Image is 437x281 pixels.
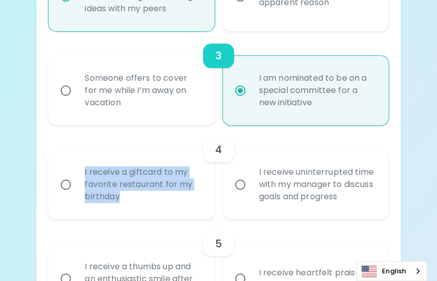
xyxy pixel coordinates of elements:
h6: 5 [215,236,222,252]
div: I am nominated to be on a special committee for a new initiative [251,60,383,121]
h6: 3 [215,48,221,64]
div: choice-group-check [48,31,388,125]
div: I receive a giftcard to my favorite restaurant for my birthday [76,154,209,215]
a: English [356,262,426,280]
div: I receive uninterrupted time with my manager to discuss goals and progress [251,154,383,215]
aside: Language selected: English [356,261,427,281]
div: choice-group-check [48,125,388,219]
h6: 4 [215,142,222,158]
div: Someone offers to cover for me while I’m away on vacation [76,60,209,121]
div: Language [356,261,427,281]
